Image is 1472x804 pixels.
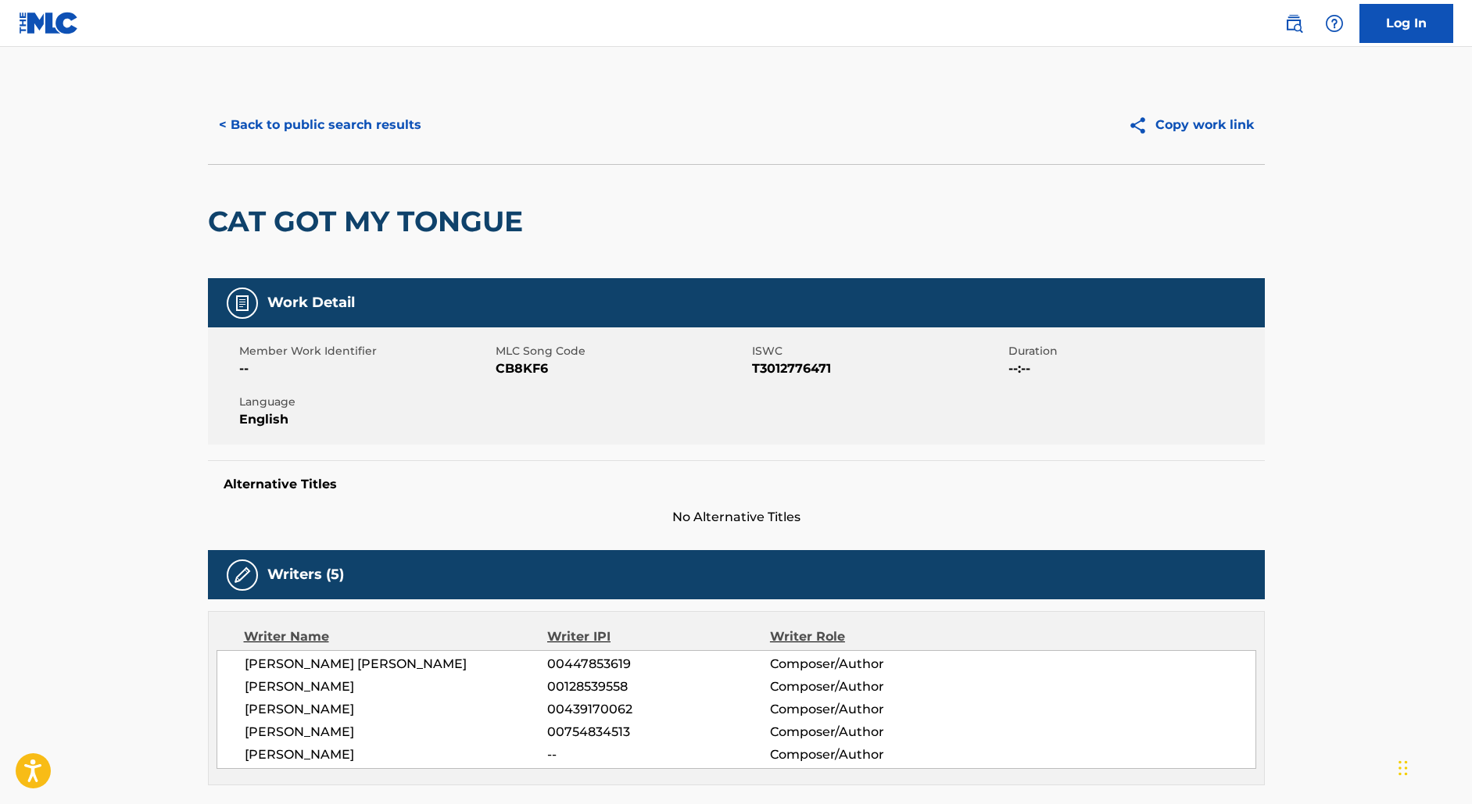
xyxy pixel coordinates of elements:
span: Language [239,394,492,410]
h2: CAT GOT MY TONGUE [208,204,531,239]
span: ISWC [752,343,1005,359]
span: CB8KF6 [496,359,748,378]
div: Writer Name [244,627,548,646]
a: Log In [1359,4,1453,43]
h5: Writers (5) [267,566,344,584]
span: 00439170062 [547,700,769,719]
span: [PERSON_NAME] [245,723,548,741]
div: Writer IPI [547,627,770,646]
div: Help [1319,8,1350,39]
span: MLC Song Code [496,343,748,359]
iframe: Chat Widget [1394,729,1472,804]
button: Copy work link [1117,105,1265,145]
a: Public Search [1278,8,1309,39]
span: Composer/Author [770,745,972,764]
span: T3012776471 [752,359,1005,378]
h5: Alternative Titles [224,477,1249,492]
img: Copy work link [1128,116,1155,135]
img: help [1325,14,1344,33]
span: 00754834513 [547,723,769,741]
div: Writer Role [770,627,972,646]
span: 00447853619 [547,655,769,674]
span: Composer/Author [770,723,972,741]
span: [PERSON_NAME] [245,677,548,696]
div: Drag [1399,745,1408,791]
img: MLC Logo [19,12,79,34]
span: Duration [1008,343,1261,359]
span: [PERSON_NAME] [PERSON_NAME] [245,655,548,674]
span: English [239,410,492,429]
span: Composer/Author [770,700,972,719]
span: Composer/Author [770,677,972,696]
span: [PERSON_NAME] [245,700,548,719]
img: search [1284,14,1303,33]
span: 00128539558 [547,677,769,696]
span: --:-- [1008,359,1261,378]
img: Writers [233,566,252,584]
span: [PERSON_NAME] [245,745,548,764]
h5: Work Detail [267,294,355,312]
span: -- [547,745,769,764]
span: -- [239,359,492,378]
span: No Alternative Titles [208,508,1265,527]
button: < Back to public search results [208,105,432,145]
span: Composer/Author [770,655,972,674]
span: Member Work Identifier [239,343,492,359]
img: Work Detail [233,294,252,313]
